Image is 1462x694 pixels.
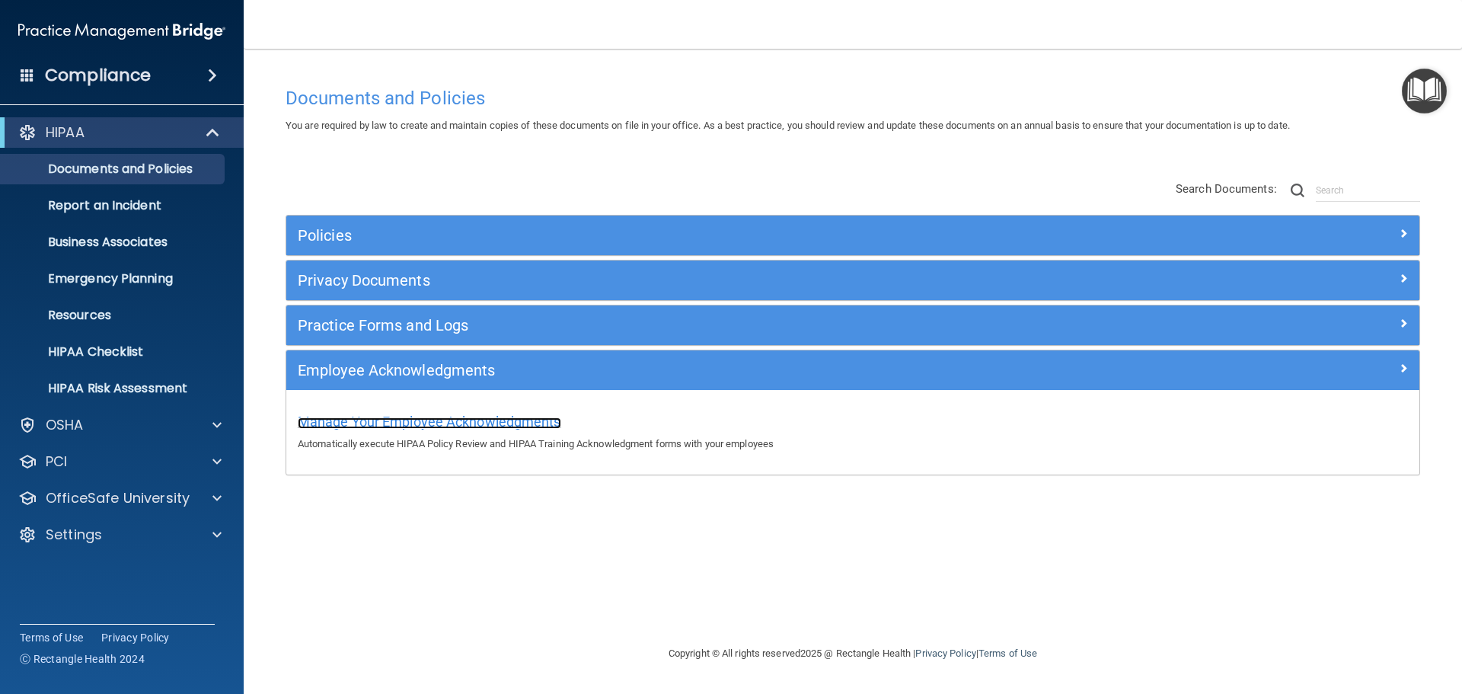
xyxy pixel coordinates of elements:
[46,489,190,507] p: OfficeSafe University
[101,630,170,645] a: Privacy Policy
[298,313,1408,337] a: Practice Forms and Logs
[298,362,1125,379] h5: Employee Acknowledgments
[10,381,218,396] p: HIPAA Risk Assessment
[1291,184,1304,197] img: ic-search.3b580494.png
[10,344,218,360] p: HIPAA Checklist
[18,453,222,471] a: PCI
[298,268,1408,293] a: Privacy Documents
[298,414,561,430] span: Manage Your Employee Acknowledgments
[10,308,218,323] p: Resources
[1402,69,1447,114] button: Open Resource Center
[298,227,1125,244] h5: Policies
[286,120,1290,131] span: You are required by law to create and maintain copies of these documents on file in your office. ...
[20,651,145,667] span: Ⓒ Rectangle Health 2024
[298,435,1408,453] p: Automatically execute HIPAA Policy Review and HIPAA Training Acknowledgment forms with your emplo...
[18,416,222,434] a: OSHA
[1176,182,1277,196] span: Search Documents:
[46,526,102,544] p: Settings
[18,123,221,142] a: HIPAA
[298,417,561,429] a: Manage Your Employee Acknowledgments
[20,630,83,645] a: Terms of Use
[18,16,225,46] img: PMB logo
[978,648,1037,659] a: Terms of Use
[915,648,975,659] a: Privacy Policy
[46,453,67,471] p: PCI
[10,271,218,286] p: Emergency Planning
[575,629,1131,678] div: Copyright © All rights reserved 2025 @ Rectangle Health | |
[298,317,1125,334] h5: Practice Forms and Logs
[18,489,222,507] a: OfficeSafe University
[10,198,218,213] p: Report an Incident
[286,88,1420,108] h4: Documents and Policies
[46,416,84,434] p: OSHA
[10,162,218,177] p: Documents and Policies
[298,272,1125,289] h5: Privacy Documents
[18,526,222,544] a: Settings
[298,223,1408,248] a: Policies
[10,235,218,250] p: Business Associates
[298,358,1408,382] a: Employee Acknowledgments
[46,123,85,142] p: HIPAA
[1316,179,1420,202] input: Search
[45,65,151,86] h4: Compliance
